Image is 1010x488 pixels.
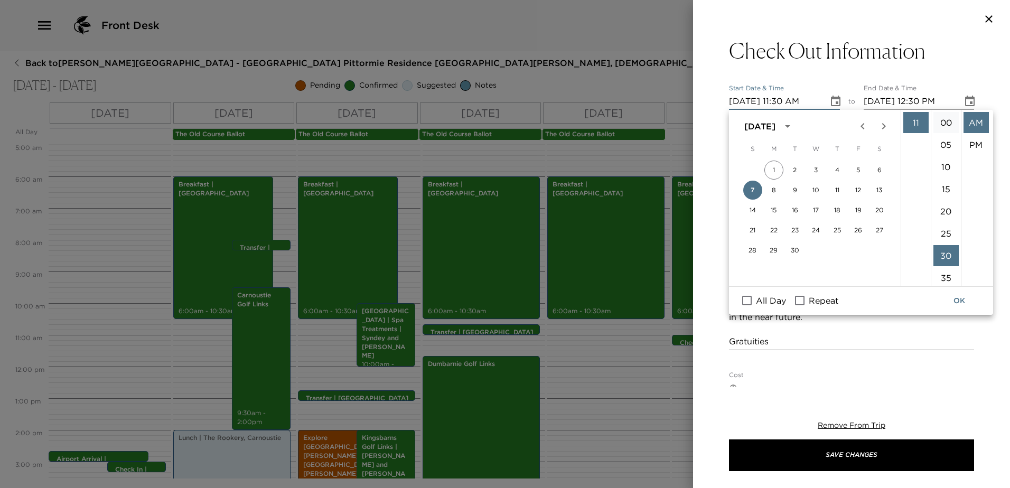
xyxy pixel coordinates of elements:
[828,221,847,240] button: 25
[933,112,959,133] li: 0 minutes
[818,420,885,430] span: Remove From Trip
[818,420,885,431] button: Remove From Trip
[807,201,826,220] button: 17
[764,241,783,260] button: 29
[864,84,917,93] label: End Date & Time
[933,267,959,288] li: 35 minutes
[852,116,873,137] button: Previous month
[743,221,762,240] button: 21
[729,93,821,110] input: MM/DD/YYYY hh:mm aa
[933,179,959,200] li: 15 minutes
[785,241,805,260] button: 30
[870,161,889,180] button: 6
[849,221,868,240] button: 26
[961,110,991,286] ul: Select meridiem
[849,201,868,220] button: 19
[828,161,847,180] button: 4
[825,91,846,112] button: Choose date, selected date is Sep 7, 2025
[807,221,826,240] button: 24
[933,201,959,222] li: 20 minutes
[764,161,783,180] button: 1
[870,138,889,159] span: Saturday
[849,138,868,159] span: Friday
[743,181,762,200] button: 7
[849,161,868,180] button: 5
[870,181,889,200] button: 13
[764,221,783,240] button: 22
[729,439,974,471] button: Save Changes
[743,138,762,159] span: Sunday
[849,181,868,200] button: 12
[729,371,743,380] label: Cost
[729,38,974,63] button: Check Out Information
[729,38,925,63] h3: Check Out Information
[964,134,989,155] li: PM
[785,181,805,200] button: 9
[959,91,980,112] button: Choose date, selected date is Sep 7, 2025
[764,138,783,159] span: Monday
[744,120,775,133] div: [DATE]
[848,97,855,110] span: to
[809,294,838,307] span: Repeat
[785,138,805,159] span: Tuesday
[785,221,805,240] button: 23
[903,112,929,133] li: 11 hours
[743,201,762,220] button: 14
[779,117,797,135] button: calendar view is open, switch to year view
[933,156,959,177] li: 10 minutes
[873,116,894,137] button: Next month
[828,138,847,159] span: Thursday
[807,138,826,159] span: Wednesday
[942,291,976,311] button: OK
[933,134,959,155] li: 5 minutes
[933,245,959,266] li: 30 minutes
[807,161,826,180] button: 3
[870,201,889,220] button: 20
[729,84,784,93] label: Start Date & Time
[870,221,889,240] button: 27
[764,201,783,220] button: 15
[931,110,961,286] ul: Select minutes
[764,181,783,200] button: 8
[828,181,847,200] button: 11
[785,161,805,180] button: 2
[933,223,959,244] li: 25 minutes
[785,201,805,220] button: 16
[756,294,786,307] span: All Day
[964,112,989,133] li: AM
[743,241,762,260] button: 28
[807,181,826,200] button: 10
[864,93,956,110] input: MM/DD/YYYY hh:mm aa
[828,201,847,220] button: 18
[901,110,931,286] ul: Select hours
